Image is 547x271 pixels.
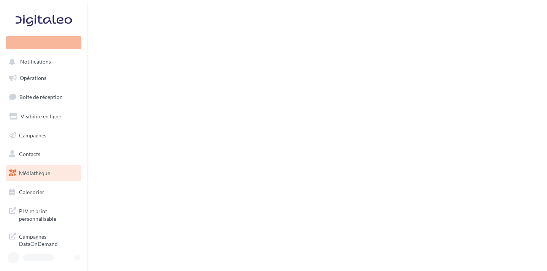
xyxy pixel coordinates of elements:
[5,70,83,86] a: Opérations
[5,228,83,251] a: Campagnes DataOnDemand
[19,132,46,138] span: Campagnes
[5,184,83,200] a: Calendrier
[5,108,83,124] a: Visibilité en ligne
[19,94,63,100] span: Boîte de réception
[20,75,46,81] span: Opérations
[5,89,83,105] a: Boîte de réception
[5,146,83,162] a: Contacts
[19,231,78,248] span: Campagnes DataOnDemand
[20,59,51,65] span: Notifications
[5,128,83,143] a: Campagnes
[19,151,40,157] span: Contacts
[19,170,50,176] span: Médiathèque
[6,36,81,49] div: Nouvelle campagne
[19,189,44,195] span: Calendrier
[5,203,83,225] a: PLV et print personnalisable
[21,113,61,120] span: Visibilité en ligne
[19,206,78,222] span: PLV et print personnalisable
[5,165,83,181] a: Médiathèque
